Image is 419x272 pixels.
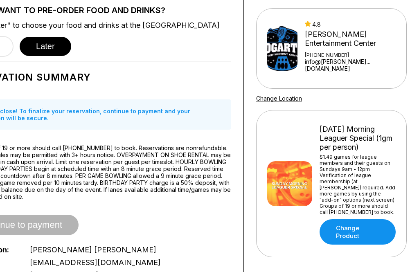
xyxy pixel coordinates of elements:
[267,26,297,71] img: Bogart's Entertainment Center
[320,219,396,245] a: Change Product
[30,245,156,254] span: [PERSON_NAME] [PERSON_NAME]
[305,30,396,48] div: [PERSON_NAME] Entertainment Center
[305,52,396,58] div: [PHONE_NUMBER]
[30,258,161,267] span: [EMAIL_ADDRESS][DOMAIN_NAME]
[320,125,396,152] div: [DATE] Morning Leaguer Special (1gm per person)
[256,95,302,102] a: Change Location
[305,21,396,28] div: 4.8
[305,58,396,72] a: info@[PERSON_NAME]...[DOMAIN_NAME]
[320,154,396,215] div: $1.49 games for league members and their guests on Sundays 9am - 12pm Verification of league memb...
[20,37,71,56] button: Later
[267,161,312,206] img: Sunday Morning Leaguer Special (1gm per person)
